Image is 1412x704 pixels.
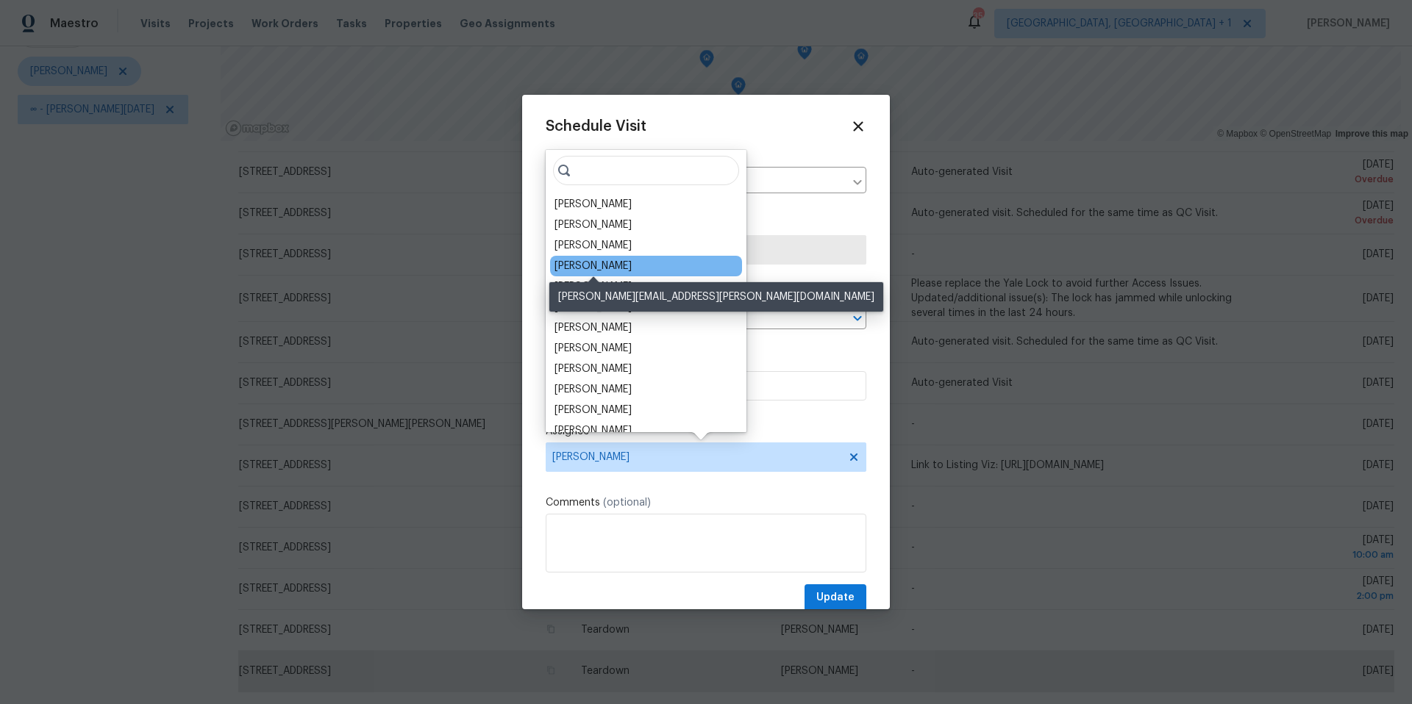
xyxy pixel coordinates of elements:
div: [PERSON_NAME] [555,341,632,356]
span: (optional) [603,498,651,508]
span: [PERSON_NAME] [552,451,841,463]
span: Schedule Visit [546,119,646,134]
div: [PERSON_NAME] [555,279,632,294]
div: [PERSON_NAME] [555,320,632,335]
div: [PERSON_NAME] [555,197,632,212]
div: [PERSON_NAME][EMAIL_ADDRESS][PERSON_NAME][DOMAIN_NAME] [549,282,883,312]
span: Close [850,118,866,134]
label: Comments [546,495,866,510]
div: [PERSON_NAME] [555,259,632,273]
div: [PERSON_NAME] [555,218,632,232]
div: [PERSON_NAME] [555,423,632,438]
button: Update [805,584,866,611]
div: [PERSON_NAME] [555,362,632,376]
span: Update [816,589,855,607]
div: [PERSON_NAME] [555,238,632,253]
div: [PERSON_NAME] [555,403,632,417]
div: [PERSON_NAME] [555,382,632,397]
button: Open [847,308,868,328]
